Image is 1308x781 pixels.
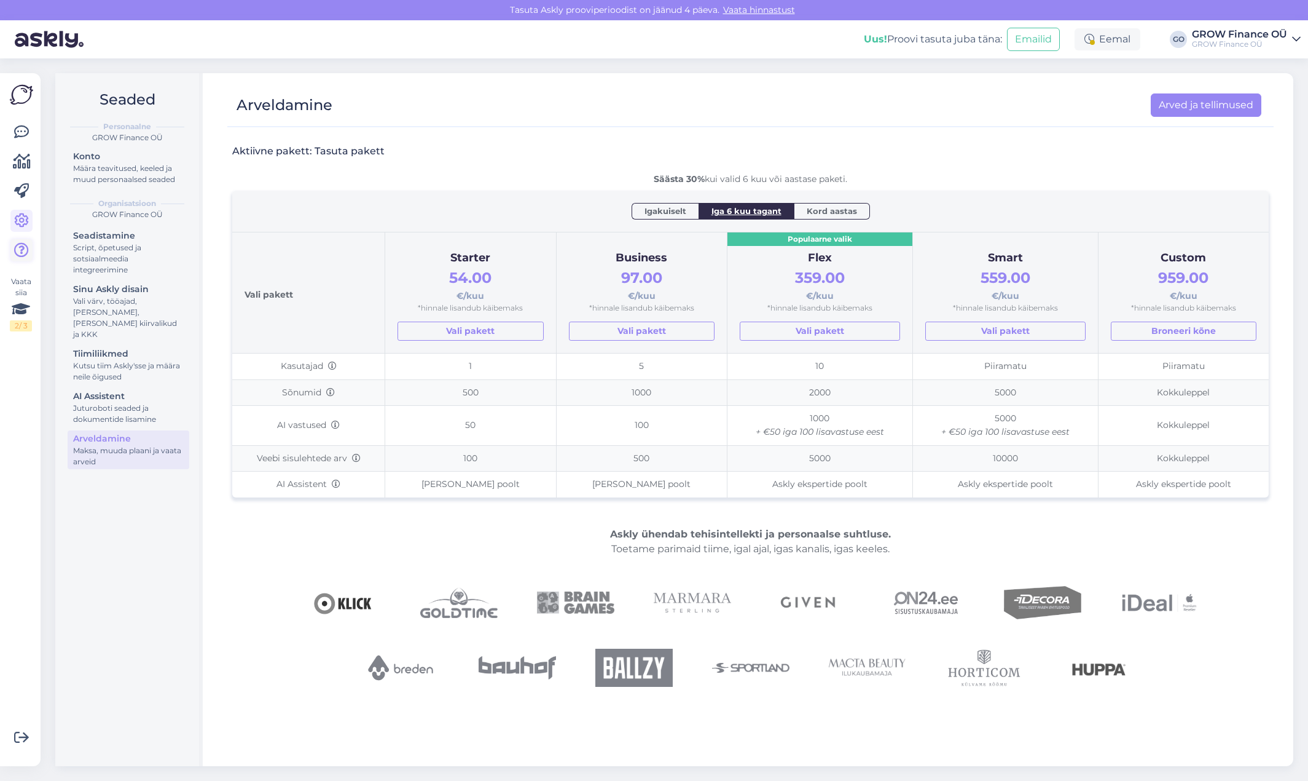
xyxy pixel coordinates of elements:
[1121,564,1198,641] img: IDeal
[304,564,381,641] img: Klick
[887,564,965,641] img: On24
[68,430,189,469] a: ArveldamineMaksa, muuda plaani ja vaata arveid
[912,379,1098,406] td: 5000
[73,150,184,163] div: Konto
[1098,445,1269,472] td: Kokkuleppel
[73,432,184,445] div: Arveldamine
[98,198,156,209] b: Organisatsioon
[1007,28,1060,51] button: Emailid
[1098,379,1269,406] td: Kokkuleppel
[756,426,884,437] i: + €50 iga 100 lisavastuse eest
[232,527,1269,557] div: Toetame parimaid tiime, igal ajal, igas kanalis, igas keeles.
[65,88,189,111] h2: Seaded
[925,250,1086,267] div: Smart
[232,445,385,472] td: Veebi sisulehtede arv
[385,379,556,406] td: 500
[569,303,715,314] div: *hinnale lisandub käibemaks
[397,322,543,341] a: Vali pakett
[1062,646,1140,689] img: Huppa
[556,379,727,406] td: 1000
[795,269,845,287] span: 359.00
[362,646,439,689] img: Breden
[73,360,184,383] div: Kutsu tiim Askly'sse ja määra neile õigused
[569,322,715,341] a: Vali pakett
[1111,250,1256,267] div: Custom
[245,245,372,341] div: Vali pakett
[1004,564,1081,641] img: Decora
[68,228,189,277] a: SeadistamineScript, õpetused ja sotsiaalmeedia integreerimine
[1111,266,1256,303] div: €/kuu
[556,445,727,472] td: 500
[1151,93,1261,117] a: Arved ja tellimused
[941,426,1070,437] i: + €50 iga 100 lisavastuse eest
[925,322,1086,341] a: Vali pakett
[73,296,184,340] div: Vali värv, tööajad, [PERSON_NAME], [PERSON_NAME] kiirvalikud ja KKK
[807,205,857,217] span: Kord aastas
[727,232,912,247] div: Populaarne valik
[727,353,912,379] td: 10
[644,205,686,217] span: Igakuiselt
[569,250,715,267] div: Business
[1192,39,1287,49] div: GROW Finance OÜ
[719,4,799,15] a: Vaata hinnastust
[740,303,900,314] div: *hinnale lisandub käibemaks
[654,173,705,184] b: Säästa 30%
[73,347,184,360] div: Tiimiliikmed
[1098,353,1269,379] td: Piiramatu
[912,406,1098,445] td: 5000
[479,646,556,689] img: bauhof
[232,353,385,379] td: Kasutajad
[556,353,727,379] td: 5
[1098,406,1269,445] td: Kokkuleppel
[10,276,32,331] div: Vaata siia
[925,303,1086,314] div: *hinnale lisandub käibemaks
[864,33,887,45] b: Uus!
[68,388,189,427] a: AI AssistentJuturoboti seaded ja dokumentide lisamine
[103,121,151,132] b: Personaalne
[1158,269,1208,287] span: 959.00
[1192,30,1287,39] div: GROW Finance OÜ
[610,528,891,540] b: Askly ühendab tehisintellekti ja personaalse suhtluse.
[68,148,189,187] a: KontoMäära teavitused, keeled ja muud personaalsed seaded
[73,283,184,296] div: Sinu Askly disain
[449,269,491,287] span: 54.00
[1075,28,1140,50] div: Eemal
[10,83,33,106] img: Askly Logo
[770,564,848,641] img: Given
[385,445,556,472] td: 100
[569,266,715,303] div: €/kuu
[1192,30,1301,49] a: GROW Finance OÜGROW Finance OÜ
[1098,472,1269,498] td: Askly ekspertide poolt
[727,472,912,498] td: Askly ekspertide poolt
[727,406,912,445] td: 1000
[727,379,912,406] td: 2000
[712,646,789,689] img: Sportland
[1111,322,1256,341] button: Broneeri kõne
[912,353,1098,379] td: Piiramatu
[864,32,1002,47] div: Proovi tasuta juba täna:
[385,353,556,379] td: 1
[740,266,900,303] div: €/kuu
[232,406,385,445] td: AI vastused
[68,281,189,342] a: Sinu Askly disainVali värv, tööajad, [PERSON_NAME], [PERSON_NAME] kiirvalikud ja KKK
[385,472,556,498] td: [PERSON_NAME] poolt
[73,390,184,403] div: AI Assistent
[237,93,332,117] div: Arveldamine
[397,266,543,303] div: €/kuu
[73,229,184,242] div: Seadistamine
[829,646,906,689] img: Mactabeauty
[946,646,1023,689] img: Horticom
[65,209,189,220] div: GROW Finance OÜ
[73,445,184,467] div: Maksa, muuda plaani ja vaata arveid
[10,320,32,331] div: 2 / 3
[65,132,189,143] div: GROW Finance OÜ
[912,445,1098,472] td: 10000
[912,472,1098,498] td: Askly ekspertide poolt
[385,406,556,445] td: 50
[73,163,184,185] div: Määra teavitused, keeled ja muud personaalsed seaded
[740,322,900,341] a: Vali pakett
[556,472,727,498] td: [PERSON_NAME] poolt
[397,303,543,314] div: *hinnale lisandub käibemaks
[73,242,184,276] div: Script, õpetused ja sotsiaalmeedia integreerimine
[73,403,184,425] div: Juturoboti seaded ja dokumentide lisamine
